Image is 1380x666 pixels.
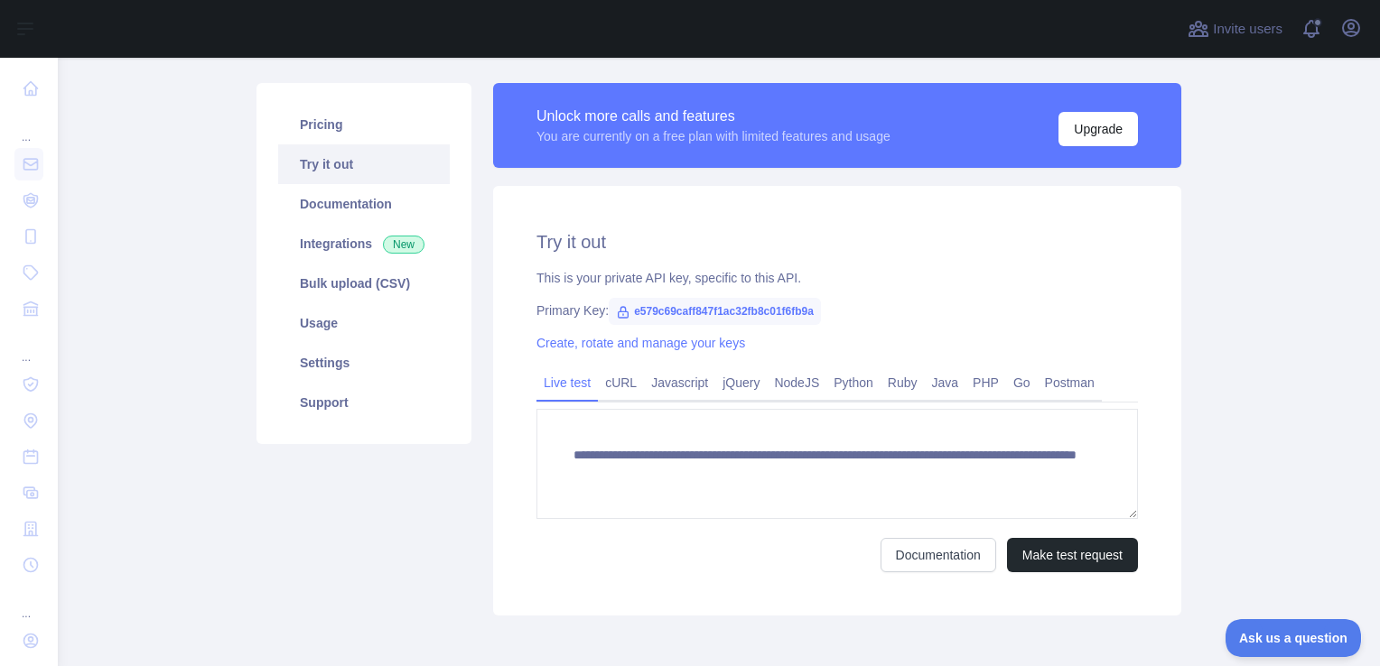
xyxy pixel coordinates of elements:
div: ... [14,585,43,621]
div: ... [14,108,43,144]
h2: Try it out [536,229,1138,254]
a: Pricing [278,105,450,144]
a: Ruby [881,368,925,397]
a: Documentation [881,538,996,572]
button: Invite users [1184,14,1286,43]
iframe: Toggle Customer Support [1226,619,1362,657]
span: Invite users [1213,19,1282,40]
div: ... [14,328,43,365]
a: Create, rotate and manage your keys [536,336,745,350]
a: Support [278,383,450,422]
a: Java [925,368,966,397]
div: Primary Key: [536,301,1138,319]
span: New [383,236,424,254]
a: Python [826,368,881,397]
span: e579c69caff847f1ac32fb8c01f6fb9a [609,298,821,325]
a: Settings [278,343,450,383]
a: Go [1006,368,1038,397]
a: jQuery [715,368,767,397]
a: Live test [536,368,598,397]
a: PHP [965,368,1006,397]
a: Integrations New [278,224,450,264]
div: Unlock more calls and features [536,106,890,127]
a: Usage [278,303,450,343]
div: This is your private API key, specific to this API. [536,269,1138,287]
a: Documentation [278,184,450,224]
a: NodeJS [767,368,826,397]
button: Make test request [1007,538,1138,572]
a: Postman [1038,368,1102,397]
a: Try it out [278,144,450,184]
div: You are currently on a free plan with limited features and usage [536,127,890,145]
a: Javascript [644,368,715,397]
a: cURL [598,368,644,397]
button: Upgrade [1058,112,1138,146]
a: Bulk upload (CSV) [278,264,450,303]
